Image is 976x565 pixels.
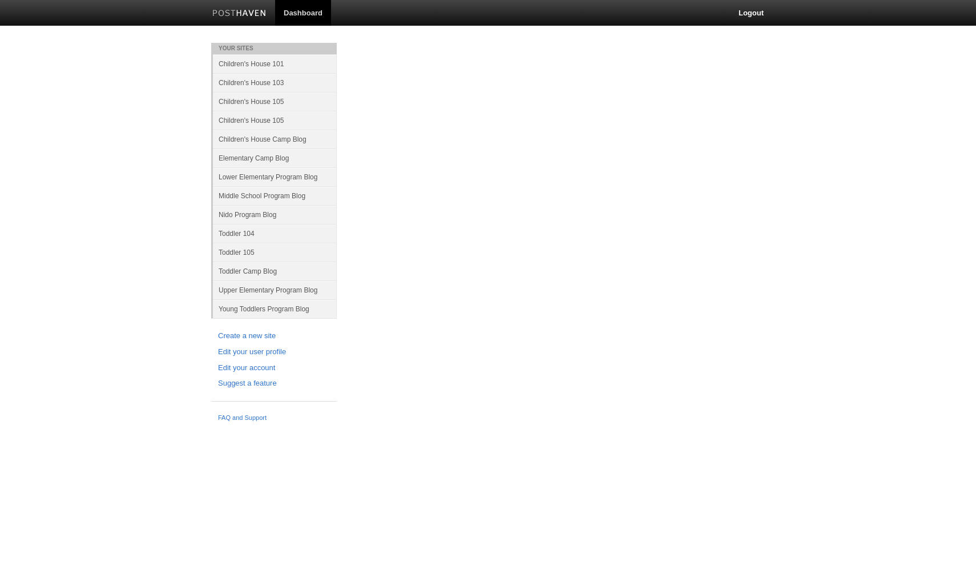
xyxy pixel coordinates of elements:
a: Children's House 101 [213,54,337,73]
a: Upper Elementary Program Blog [213,281,337,299]
a: Children's House Camp Blog [213,130,337,149]
li: Your Sites [211,43,337,54]
a: Toddler 105 [213,243,337,262]
a: Middle School Program Blog [213,186,337,205]
a: Children's House 105 [213,111,337,130]
a: Children's House 103 [213,73,337,92]
a: Nido Program Blog [213,205,337,224]
a: Lower Elementary Program Blog [213,167,337,186]
img: Posthaven-bar [212,10,267,18]
a: Elementary Camp Blog [213,149,337,167]
a: Create a new site [218,330,330,342]
a: Suggest a feature [218,378,330,390]
a: Children's House 105 [213,92,337,111]
a: Edit your account [218,362,330,374]
a: FAQ and Support [218,413,330,423]
a: Toddler 104 [213,224,337,243]
a: Young Toddlers Program Blog [213,299,337,318]
a: Toddler Camp Blog [213,262,337,281]
a: Edit your user profile [218,346,330,358]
